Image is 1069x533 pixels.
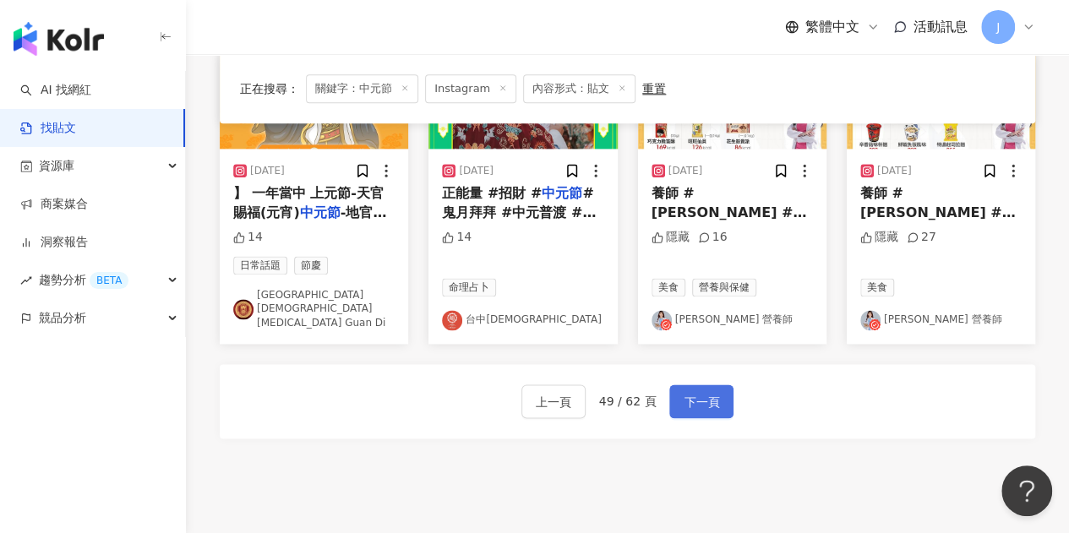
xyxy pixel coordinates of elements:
[39,299,86,337] span: 競品分析
[233,299,254,319] img: KOL Avatar
[90,272,128,289] div: BETA
[692,278,756,296] span: 營養與保健
[805,18,859,36] span: 繁體中文
[442,229,472,246] div: 14
[442,310,462,330] img: KOL Avatar
[652,229,690,246] div: 隱藏
[300,204,341,220] mark: 中元節
[442,278,496,296] span: 命理占卜
[860,185,1016,239] span: 養師 #[PERSON_NAME] #吃貨營養師 #普渡 #
[20,120,76,137] a: 找貼文
[250,164,285,178] div: [DATE]
[442,310,603,330] a: KOL Avatar台中[DEMOGRAPHIC_DATA]
[536,392,571,412] span: 上一頁
[523,74,635,103] span: 內容形式：貼文
[652,310,813,330] a: KOL Avatar[PERSON_NAME] 營養師
[20,275,32,286] span: rise
[442,185,596,239] span: #鬼月拜拜 #中元普渡 #中元思親
[860,229,898,246] div: 隱藏
[877,164,912,178] div: [DATE]
[860,278,894,296] span: 美食
[442,185,542,201] span: 正能量 #招財 #
[20,82,91,99] a: searchAI 找網紅
[240,82,299,95] span: 正在搜尋 ：
[652,310,672,330] img: KOL Avatar
[1001,465,1052,516] iframe: Help Scout Beacon - Open
[20,234,88,251] a: 洞察報告
[459,164,494,178] div: [DATE]
[306,74,418,103] span: 關鍵字：中元節
[669,384,734,418] button: 下一頁
[39,261,128,299] span: 趨勢分析
[860,310,1022,330] a: KOL Avatar[PERSON_NAME] 營養師
[14,22,104,56] img: logo
[233,229,263,246] div: 14
[39,147,74,185] span: 資源庫
[294,256,328,275] span: 節慶
[684,392,719,412] span: 下一頁
[542,185,582,201] mark: 中元節
[914,19,968,35] span: 活動訊息
[642,82,666,95] div: 重置
[233,256,287,275] span: 日常話題
[668,164,703,178] div: [DATE]
[20,196,88,213] a: 商案媒合
[652,278,685,296] span: 美食
[860,310,881,330] img: KOL Avatar
[425,74,516,103] span: Instagram
[599,394,657,408] span: 49 / 62 頁
[652,185,807,239] span: 養師 #[PERSON_NAME] #吃貨營養師 #普渡 #
[233,185,384,220] span: 】 一年當中 上元節-天官賜福(元宵)
[698,229,728,246] div: 16
[907,229,936,246] div: 27
[233,288,395,330] a: KOL Avatar[GEOGRAPHIC_DATA][DEMOGRAPHIC_DATA][MEDICAL_DATA] Guan Di
[521,384,586,418] button: 上一頁
[996,18,1000,36] span: J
